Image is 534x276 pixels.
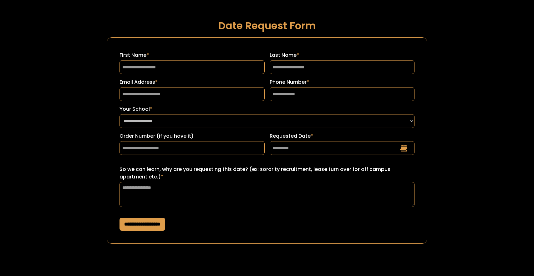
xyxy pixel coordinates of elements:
label: So we can learn, why are you requesting this date? (ex: sorority recruitment, lease turn over for... [120,166,414,181]
label: Your School [120,105,414,113]
h1: Date Request Form [107,20,427,31]
label: Phone Number [270,78,414,86]
label: First Name [120,51,264,59]
form: Request a Date Form [107,37,427,244]
label: Email Address [120,78,264,86]
label: Requested Date [270,132,414,140]
label: Last Name [270,51,414,59]
label: Order Number (if you have it) [120,132,264,140]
